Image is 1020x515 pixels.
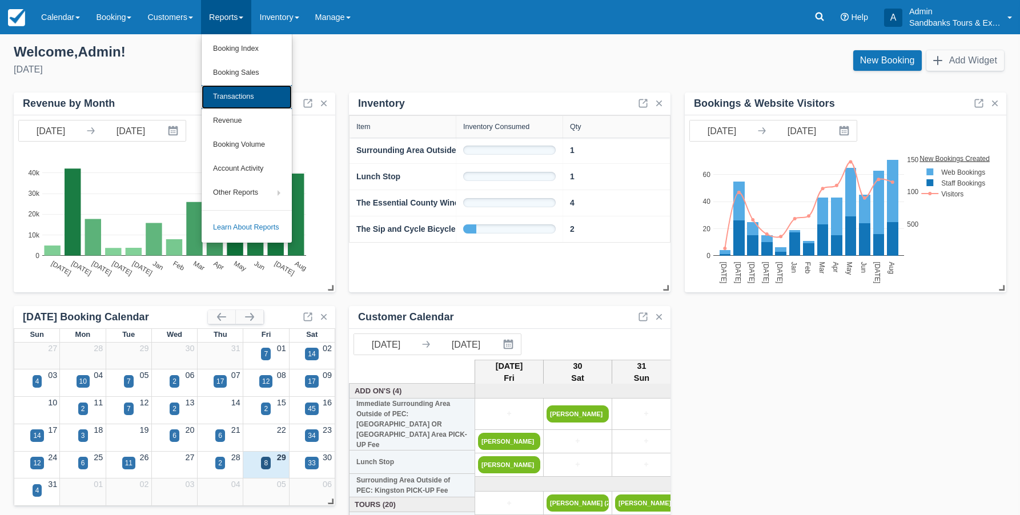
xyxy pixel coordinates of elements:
[356,146,626,155] strong: Surrounding Area Outside of PEC: [GEOGRAPHIC_DATA] PICK-UP Fee
[218,458,222,468] div: 2
[350,474,475,497] th: Surrounding Area Outside of PEC: Kingston PICK-UP Fee
[308,376,315,387] div: 17
[186,425,195,434] a: 20
[323,480,332,489] a: 06
[94,344,103,353] a: 28
[834,120,857,141] button: Interact with the calendar and add the check-in date for your trip.
[352,385,472,396] a: Add On's (4)
[79,376,87,387] div: 10
[75,330,91,339] span: Mon
[356,223,475,235] a: The Sip and Cycle Bicycle Tour
[139,398,148,407] a: 12
[202,133,292,157] a: Booking Volume
[570,144,575,156] a: 1
[356,197,519,209] a: The Essential County Wine Tour - PRIVATE
[186,398,195,407] a: 13
[14,63,501,77] div: [DATE]
[323,371,332,380] a: 09
[94,371,103,380] a: 04
[264,404,268,414] div: 2
[48,425,57,434] a: 17
[231,453,240,462] a: 28
[48,453,57,462] a: 24
[99,120,163,141] input: End Date
[478,433,540,450] a: [PERSON_NAME]
[277,425,286,434] a: 22
[94,453,103,462] a: 25
[570,197,575,209] a: 4
[694,97,835,110] div: Bookings & Website Visitors
[323,425,332,434] a: 23
[94,425,103,434] a: 18
[172,430,176,441] div: 6
[35,376,39,387] div: 4
[231,344,240,353] a: 31
[94,480,103,489] a: 01
[841,13,849,21] i: Help
[48,344,57,353] a: 27
[81,404,85,414] div: 2
[475,360,544,385] th: [DATE] Fri
[478,408,540,420] a: +
[358,311,454,324] div: Customer Calendar
[547,435,609,448] a: +
[308,404,315,414] div: 45
[19,120,83,141] input: Start Date
[186,344,195,353] a: 30
[186,371,195,380] a: 06
[308,430,315,441] div: 34
[615,458,677,471] a: +
[478,456,540,473] a: [PERSON_NAME]
[48,480,57,489] a: 31
[202,61,292,85] a: Booking Sales
[81,430,85,441] div: 3
[350,450,475,474] th: Lunch Stop
[909,17,1001,29] p: Sandbanks Tours & Experiences
[94,398,103,407] a: 11
[308,349,315,359] div: 14
[202,181,292,205] a: Other Reports
[163,120,186,141] button: Interact with the calendar and add the check-in date for your trip.
[909,6,1001,17] p: Admin
[920,154,990,162] text: New Bookings Created
[172,376,176,387] div: 2
[358,97,405,110] div: Inventory
[201,34,292,243] ul: Reports
[231,480,240,489] a: 04
[264,458,268,468] div: 8
[352,499,472,510] a: Tours (20)
[547,405,609,423] a: [PERSON_NAME]
[127,404,131,414] div: 7
[81,458,85,468] div: 6
[23,97,115,110] div: Revenue by Month
[35,485,39,496] div: 4
[615,494,677,512] a: [PERSON_NAME] (2)
[277,371,286,380] a: 08
[33,430,41,441] div: 14
[498,334,521,355] button: Interact with the calendar and add the check-in date for your trip.
[570,198,575,207] strong: 4
[186,453,195,462] a: 27
[277,453,286,462] a: 29
[570,171,575,183] a: 1
[323,344,332,353] a: 02
[262,330,271,339] span: Fri
[8,9,25,26] img: checkfront-main-nav-mini-logo.png
[216,376,224,387] div: 17
[356,172,400,181] strong: Lunch Stop
[544,360,612,385] th: 30 Sat
[615,435,677,448] a: +
[356,144,626,156] a: Surrounding Area Outside of PEC: [GEOGRAPHIC_DATA] PICK-UP Fee
[218,430,222,441] div: 6
[434,334,498,355] input: End Date
[167,330,182,339] span: Wed
[23,311,208,324] div: [DATE] Booking Calendar
[570,123,581,131] div: Qty
[547,494,609,512] a: [PERSON_NAME] (2)
[350,399,475,450] th: Immediate Surrounding Area Outside of PEC: [GEOGRAPHIC_DATA] OR [GEOGRAPHIC_DATA] Area PICK-UP Fee
[323,453,332,462] a: 30
[202,109,292,133] a: Revenue
[48,398,57,407] a: 10
[884,9,902,27] div: A
[853,50,922,71] a: New Booking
